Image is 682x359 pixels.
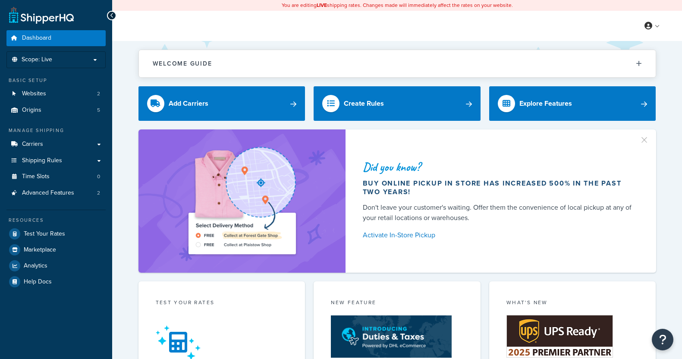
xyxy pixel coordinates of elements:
[363,229,635,241] a: Activate In-Store Pickup
[331,299,463,309] div: New Feature
[489,86,656,121] a: Explore Features
[6,127,106,134] div: Manage Shipping
[6,185,106,201] a: Advanced Features2
[139,50,656,77] button: Welcome Guide
[363,202,635,223] div: Don't leave your customer's waiting. Offer them the convenience of local pickup at any of your re...
[6,86,106,102] li: Websites
[156,299,288,309] div: Test your rates
[344,98,384,110] div: Create Rules
[22,35,51,42] span: Dashboard
[22,157,62,164] span: Shipping Rules
[6,169,106,185] li: Time Slots
[6,86,106,102] a: Websites2
[363,179,635,196] div: Buy online pickup in store has increased 500% in the past two years!
[6,136,106,152] a: Carriers
[6,153,106,169] a: Shipping Rules
[22,56,52,63] span: Scope: Live
[317,1,327,9] b: LIVE
[164,142,320,260] img: ad-shirt-map-b0359fc47e01cab431d101c4b569394f6a03f54285957d908178d52f29eb9668.png
[6,258,106,274] a: Analytics
[22,107,41,114] span: Origins
[22,173,50,180] span: Time Slots
[22,189,74,197] span: Advanced Features
[6,226,106,242] a: Test Your Rates
[652,329,673,350] button: Open Resource Center
[6,242,106,258] a: Marketplace
[138,86,305,121] a: Add Carriers
[22,141,43,148] span: Carriers
[6,102,106,118] li: Origins
[169,98,208,110] div: Add Carriers
[6,169,106,185] a: Time Slots0
[24,246,56,254] span: Marketplace
[6,102,106,118] a: Origins5
[6,185,106,201] li: Advanced Features
[314,86,481,121] a: Create Rules
[153,60,212,67] h2: Welcome Guide
[97,189,100,197] span: 2
[24,230,65,238] span: Test Your Rates
[24,278,52,286] span: Help Docs
[506,299,639,309] div: What's New
[97,173,100,180] span: 0
[6,77,106,84] div: Basic Setup
[97,90,100,98] span: 2
[24,262,47,270] span: Analytics
[519,98,572,110] div: Explore Features
[97,107,100,114] span: 5
[363,161,635,173] div: Did you know?
[22,90,46,98] span: Websites
[6,217,106,224] div: Resources
[6,274,106,290] a: Help Docs
[6,30,106,46] a: Dashboard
